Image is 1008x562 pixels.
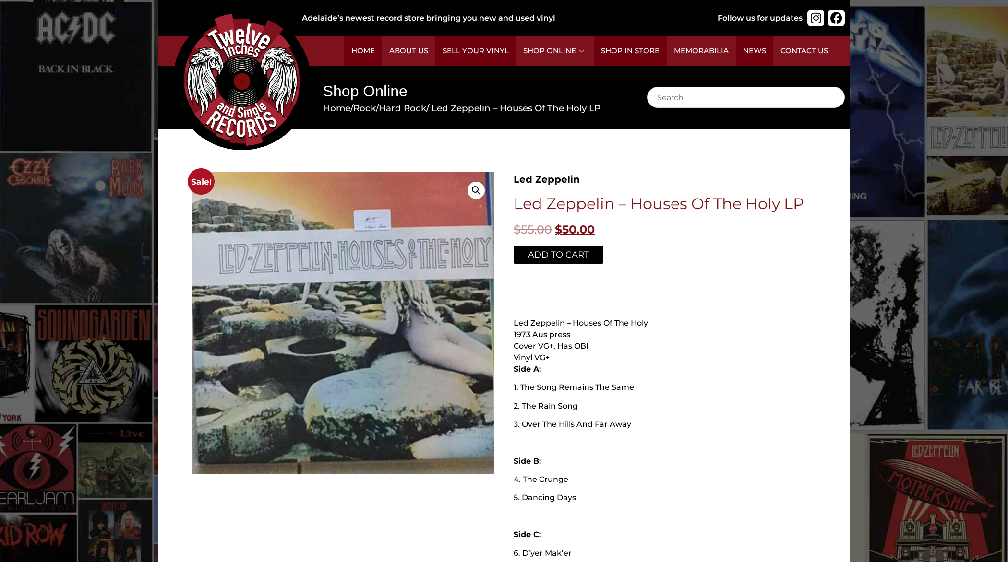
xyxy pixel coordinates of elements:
[594,36,667,66] a: Shop in Store
[344,36,382,66] a: Home
[514,172,580,187] a: Led Zeppelin
[382,36,435,66] a: About Us
[514,329,816,340] div: 1973 Aus press
[514,246,603,264] button: Add to cart
[736,36,773,66] a: News
[353,103,376,114] a: Rock
[512,271,818,294] iframe: Secure express checkout frame
[514,548,816,559] p: 6. D’yer Mak’er
[323,81,618,102] h1: Shop Online
[514,400,816,412] p: 2. The Rain Song
[435,36,516,66] a: Sell Your Vinyl
[514,474,816,485] p: 4. The Crunge
[323,103,350,114] a: Home
[555,222,595,236] bdi: 50.00
[379,103,426,114] a: Hard Rock
[514,317,816,329] div: Led Zeppelin – Houses Of The Holy
[514,419,816,430] p: 3. Over The Hills And Far Away
[516,36,594,66] a: Shop Online
[514,196,816,211] h1: Led Zeppelin – Houses Of The Holy LP
[302,12,687,24] div: Adelaide’s newest record store bringing you new and used vinyl
[188,168,214,195] span: Sale!
[647,87,845,108] input: Search
[773,36,835,66] a: Contact Us
[514,364,541,374] strong: Side A:
[514,340,816,352] div: Cover VG+, Has OBI
[555,222,562,236] span: $
[514,457,541,466] strong: Side B:
[514,492,816,503] p: 5. Dancing Days
[468,182,485,199] a: View full-screen image gallery
[667,36,736,66] a: Memorabilia
[718,12,803,24] div: Follow us for updates
[514,530,541,539] strong: Side C:
[514,352,816,363] div: Vinyl VG+
[514,222,552,236] bdi: 55.00
[514,222,521,236] span: $
[514,382,816,393] p: 1. The Song Remains The Same
[323,102,618,115] nav: Breadcrumb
